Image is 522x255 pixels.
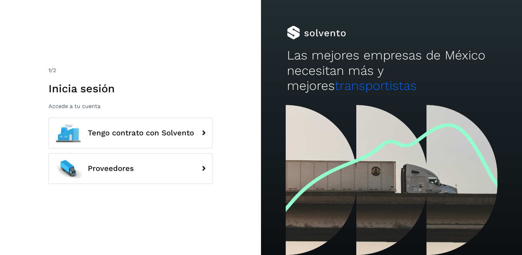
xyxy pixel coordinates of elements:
[49,67,51,73] span: 1
[88,164,134,173] span: Proveedores
[49,103,212,109] p: Accede a tu cuenta
[49,66,212,75] div: /2
[49,82,212,95] h1: Inicia sesión
[49,153,212,184] button: Proveedores
[287,48,496,93] h2: Las mejores empresas de México necesitan más y mejores
[88,129,194,137] span: Tengo contrato con Solvento
[49,118,212,148] button: Tengo contrato con Solvento
[335,78,417,93] span: transportistas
